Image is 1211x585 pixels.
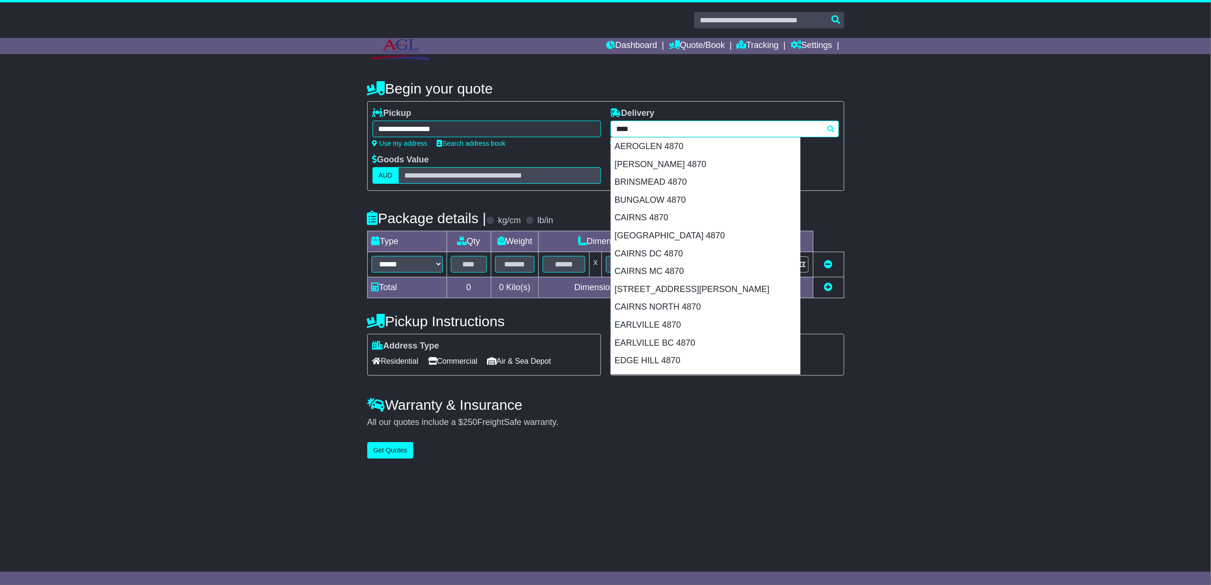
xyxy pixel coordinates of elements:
[499,283,504,292] span: 0
[590,252,602,277] td: x
[824,283,833,292] a: Add new item
[611,263,800,281] div: CAIRNS MC 4870
[372,140,428,147] a: Use my address
[463,417,477,427] span: 250
[447,231,491,252] td: Qty
[372,354,419,368] span: Residential
[610,121,839,137] typeahead: Please provide city
[611,334,800,352] div: EARLVILLE BC 4870
[491,277,539,298] td: Kilo(s)
[611,191,800,209] div: BUNGALOW 4870
[611,138,800,156] div: AEROGLEN 4870
[367,210,486,226] h4: Package details |
[606,38,657,54] a: Dashboard
[611,316,800,334] div: EARLVILLE 4870
[669,38,725,54] a: Quote/Book
[611,281,800,299] div: [STREET_ADDRESS][PERSON_NAME]
[611,156,800,174] div: [PERSON_NAME] 4870
[367,417,844,428] div: All our quotes include a $ FreightSafe warranty.
[498,216,521,226] label: kg/cm
[372,108,411,119] label: Pickup
[487,354,551,368] span: Air & Sea Depot
[737,38,779,54] a: Tracking
[437,140,505,147] a: Search address book
[539,277,715,298] td: Dimensions in Centimetre(s)
[537,216,553,226] label: lb/in
[367,231,447,252] td: Type
[611,209,800,227] div: CAIRNS 4870
[611,245,800,263] div: CAIRNS DC 4870
[367,313,601,329] h4: Pickup Instructions
[539,231,715,252] td: Dimensions (L x W x H)
[447,277,491,298] td: 0
[428,354,477,368] span: Commercial
[611,173,800,191] div: BRINSMEAD 4870
[610,108,655,119] label: Delivery
[367,442,414,459] button: Get Quotes
[791,38,832,54] a: Settings
[824,260,833,269] a: Remove this item
[372,167,399,184] label: AUD
[372,155,429,165] label: Goods Value
[611,298,800,316] div: CAIRNS NORTH 4870
[367,397,844,413] h4: Warranty & Insurance
[372,341,439,351] label: Address Type
[611,227,800,245] div: [GEOGRAPHIC_DATA] 4870
[367,81,844,96] h4: Begin your quote
[611,370,800,388] div: FRESHWATER 4870
[491,231,539,252] td: Weight
[367,277,447,298] td: Total
[611,352,800,370] div: EDGE HILL 4870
